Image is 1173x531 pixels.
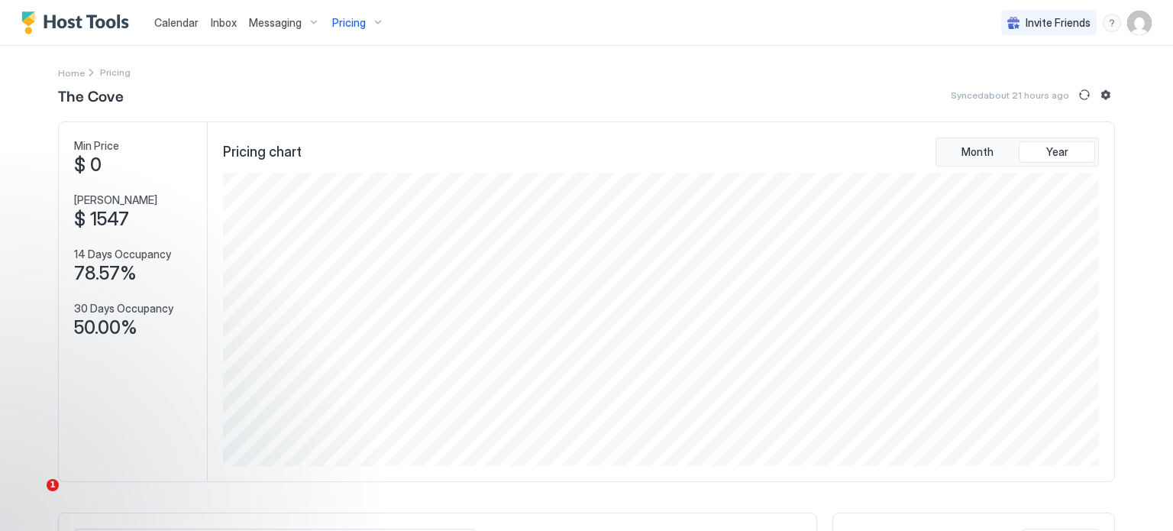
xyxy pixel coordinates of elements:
span: 50.00% [74,316,137,339]
div: menu [1103,14,1121,32]
span: Breadcrumb [100,66,131,78]
span: [PERSON_NAME] [74,193,157,207]
span: Year [1046,145,1068,159]
span: 30 Days Occupancy [74,302,173,316]
button: Year [1019,141,1095,163]
span: Synced about 21 hours ago [951,89,1069,101]
a: Inbox [211,15,237,31]
div: Breadcrumb [58,64,85,80]
span: Home [58,67,85,79]
button: Listing settings [1097,86,1115,104]
button: Sync prices [1075,86,1094,104]
span: $ 0 [74,154,102,176]
iframe: Intercom notifications message [11,383,317,490]
a: Host Tools Logo [21,11,136,34]
span: Invite Friends [1026,16,1091,30]
span: Messaging [249,16,302,30]
span: 1 [47,479,59,491]
a: Home [58,64,85,80]
span: 78.57% [74,262,137,285]
div: User profile [1127,11,1152,35]
div: tab-group [935,138,1099,167]
button: Month [939,141,1016,163]
span: Min Price [74,139,119,153]
span: Calendar [154,16,199,29]
span: 14 Days Occupancy [74,248,171,261]
iframe: Intercom live chat [15,479,52,516]
span: Month [961,145,994,159]
span: Pricing chart [223,144,302,161]
span: Inbox [211,16,237,29]
span: The Cove [58,83,124,106]
a: Calendar [154,15,199,31]
span: Pricing [332,16,366,30]
span: $ 1547 [74,208,129,231]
